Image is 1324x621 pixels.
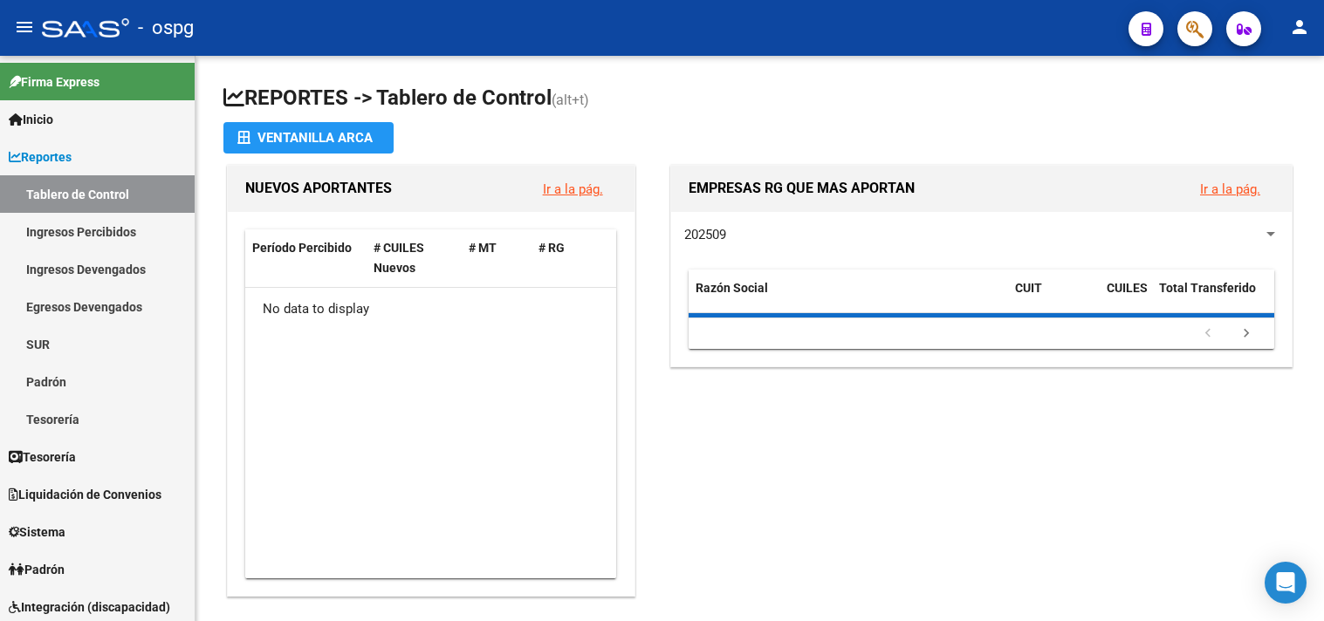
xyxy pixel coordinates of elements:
div: Open Intercom Messenger [1265,562,1307,604]
datatable-header-cell: # MT [462,229,532,287]
span: Período Percibido [252,241,352,255]
datatable-header-cell: CUILES [1100,270,1152,327]
mat-icon: person [1289,17,1310,38]
a: go to next page [1230,324,1263,344]
h1: REPORTES -> Tablero de Control [223,84,1296,114]
span: Firma Express [9,72,99,92]
a: Ir a la pág. [1200,181,1260,197]
span: Liquidación de Convenios [9,485,161,504]
span: Reportes [9,147,72,167]
span: Sistema [9,522,65,542]
datatable-header-cell: # RG [532,229,601,287]
div: Ventanilla ARCA [237,122,380,154]
span: Padrón [9,560,65,579]
span: # RG [539,241,565,255]
button: Ir a la pág. [1186,173,1274,205]
datatable-header-cell: CUIT [1008,270,1100,327]
span: CUIT [1015,281,1042,295]
div: No data to display [245,288,616,331]
span: Total Transferido [1159,281,1256,295]
datatable-header-cell: Total Transferido [1152,270,1274,327]
span: - ospg [138,9,194,47]
span: EMPRESAS RG QUE MAS APORTAN [689,180,915,196]
button: Ir a la pág. [529,173,617,205]
datatable-header-cell: # CUILES Nuevos [367,229,462,287]
span: Tesorería [9,447,76,467]
a: go to previous page [1191,324,1225,344]
datatable-header-cell: Período Percibido [245,229,367,287]
span: Inicio [9,110,53,129]
span: # MT [469,241,497,255]
span: Razón Social [696,281,768,295]
datatable-header-cell: Razón Social [689,270,1008,327]
span: 202509 [684,227,726,242]
span: # CUILES Nuevos [374,241,424,275]
mat-icon: menu [14,17,35,38]
span: NUEVOS APORTANTES [245,180,392,196]
span: (alt+t) [552,92,589,108]
span: CUILES [1107,281,1148,295]
a: Ir a la pág. [543,181,603,197]
button: Ventanilla ARCA [223,122,394,154]
span: Integración (discapacidad) [9,597,170,617]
